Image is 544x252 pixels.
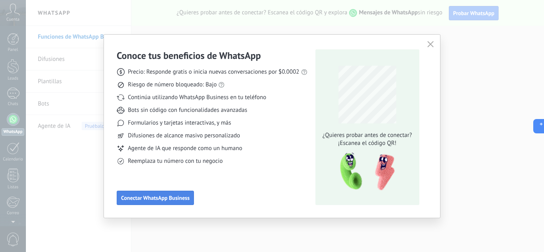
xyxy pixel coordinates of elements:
span: Formularios y tarjetas interactivas, y más [128,119,231,127]
span: ¡Escanea el código QR! [320,139,414,147]
h3: Conoce tus beneficios de WhatsApp [117,49,261,62]
span: Conectar WhatsApp Business [121,195,190,201]
button: Conectar WhatsApp Business [117,191,194,205]
img: qr-pic-1x.png [333,150,396,193]
span: Difusiones de alcance masivo personalizado [128,132,240,140]
span: Bots sin código con funcionalidades avanzadas [128,106,247,114]
span: Continúa utilizando WhatsApp Business en tu teléfono [128,94,266,102]
span: Reemplaza tu número con tu negocio [128,157,223,165]
span: Agente de IA que responde como un humano [128,145,242,152]
span: Riesgo de número bloqueado: Bajo [128,81,217,89]
span: ¿Quieres probar antes de conectar? [320,131,414,139]
span: Precio: Responde gratis o inicia nuevas conversaciones por $0.0002 [128,68,299,76]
